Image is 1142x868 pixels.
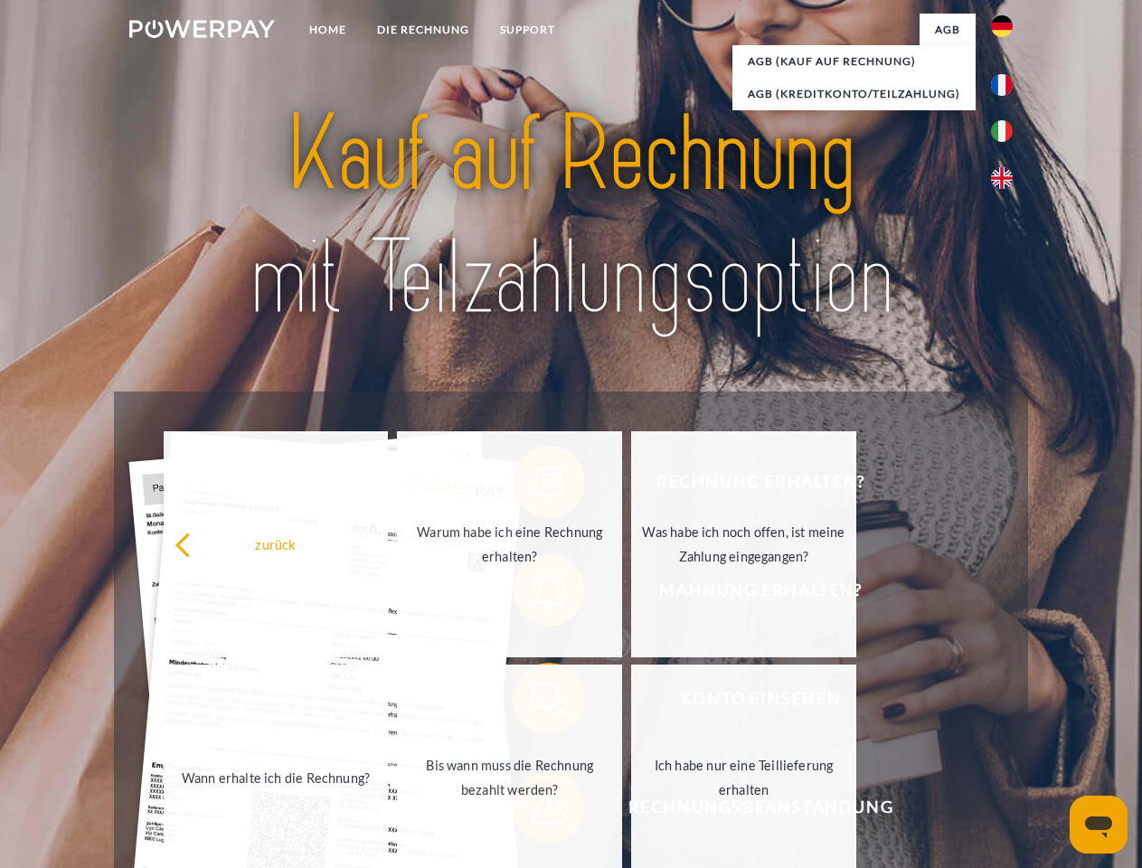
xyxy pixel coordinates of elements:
img: fr [991,74,1013,96]
div: Ich habe nur eine Teillieferung erhalten [642,753,845,802]
div: Warum habe ich eine Rechnung erhalten? [408,520,611,569]
div: Bis wann muss die Rechnung bezahlt werden? [408,753,611,802]
a: AGB (Kauf auf Rechnung) [732,45,976,78]
img: de [991,15,1013,37]
img: it [991,120,1013,142]
div: zurück [175,532,378,556]
a: SUPPORT [485,14,571,46]
a: Home [294,14,362,46]
a: AGB (Kreditkonto/Teilzahlung) [732,78,976,110]
div: Wann erhalte ich die Rechnung? [175,765,378,789]
iframe: Schaltfläche zum Öffnen des Messaging-Fensters [1070,796,1128,854]
div: Was habe ich noch offen, ist meine Zahlung eingegangen? [642,520,845,569]
img: logo-powerpay-white.svg [129,20,275,38]
img: title-powerpay_de.svg [173,87,969,346]
a: DIE RECHNUNG [362,14,485,46]
a: Was habe ich noch offen, ist meine Zahlung eingegangen? [631,431,856,657]
img: en [991,167,1013,189]
a: agb [920,14,976,46]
